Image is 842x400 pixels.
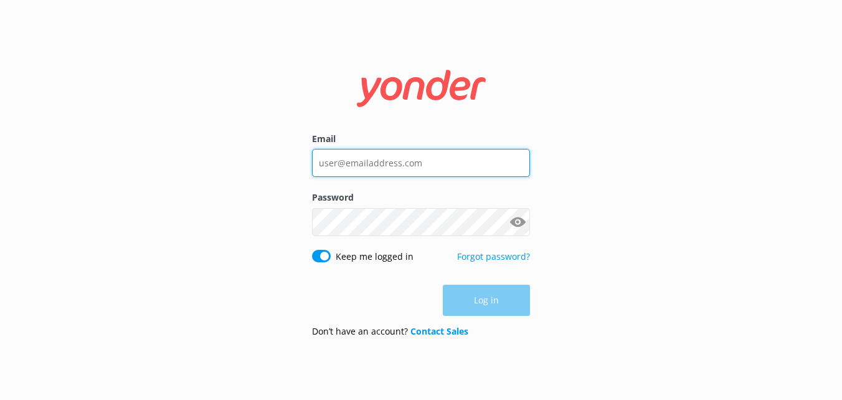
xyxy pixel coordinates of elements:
[410,325,468,337] a: Contact Sales
[505,209,530,234] button: Show password
[336,250,414,264] label: Keep me logged in
[312,191,530,204] label: Password
[312,325,468,338] p: Don’t have an account?
[457,250,530,262] a: Forgot password?
[312,132,530,146] label: Email
[312,149,530,177] input: user@emailaddress.com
